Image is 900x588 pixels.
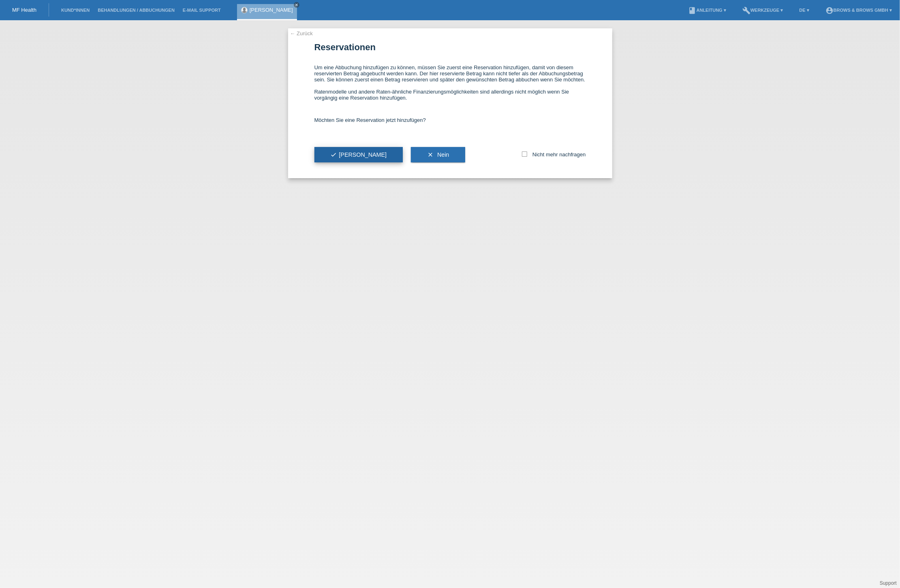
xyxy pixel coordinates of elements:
a: close [294,2,299,8]
a: Behandlungen / Abbuchungen [94,8,179,13]
a: Support [880,580,897,586]
i: clear [427,151,434,158]
a: buildWerkzeuge ▾ [738,8,787,13]
button: clear Nein [411,147,465,162]
i: check [331,151,337,158]
a: bookAnleitung ▾ [684,8,730,13]
h1: Reservationen [314,42,586,52]
a: DE ▾ [795,8,813,13]
a: E-Mail Support [179,8,225,13]
div: Möchten Sie eine Reservation jetzt hinzufügen? [314,109,586,131]
a: ← Zurück [290,30,313,36]
a: account_circleBrows & Brows GmbH ▾ [821,8,896,13]
span: Nein [437,151,449,158]
span: [PERSON_NAME] [331,151,387,158]
a: Kund*innen [57,8,94,13]
a: MF Health [12,7,36,13]
a: [PERSON_NAME] [250,7,293,13]
i: account_circle [825,6,834,15]
i: build [742,6,750,15]
label: Nicht mehr nachfragen [522,151,586,158]
div: Um eine Abbuchung hinzufügen zu können, müssen Sie zuerst eine Reservation hinzufügen, damit von ... [314,56,586,109]
i: close [295,3,299,7]
i: book [688,6,697,15]
button: check[PERSON_NAME] [314,147,403,162]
